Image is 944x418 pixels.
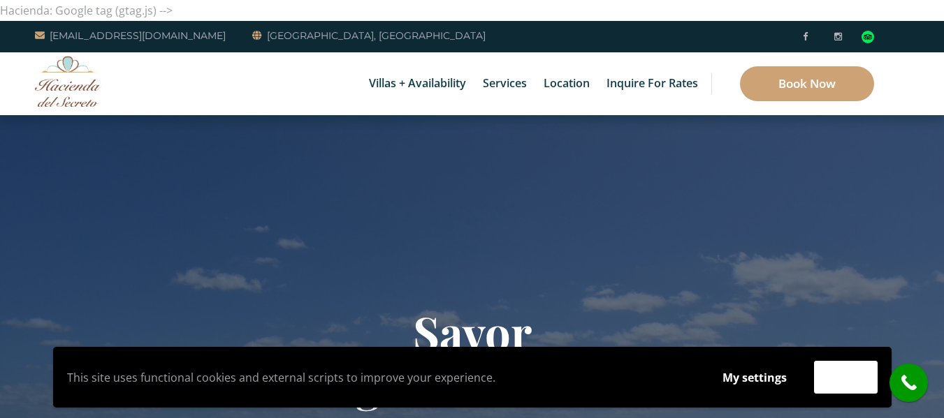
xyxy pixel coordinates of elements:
button: My settings [709,361,800,394]
a: Services [476,52,534,115]
img: Tripadvisor_logomark.svg [862,31,874,43]
i: call [893,367,924,398]
p: This site uses functional cookies and external scripts to improve your experience. [67,367,695,388]
a: Book Now [740,66,874,101]
a: Inquire for Rates [600,52,705,115]
div: Read traveler reviews on Tripadvisor [862,31,874,43]
button: Accept [814,361,878,394]
h1: Savor finding buried treasure [64,306,881,410]
a: Location [537,52,597,115]
a: [GEOGRAPHIC_DATA], [GEOGRAPHIC_DATA] [252,27,486,44]
a: [EMAIL_ADDRESS][DOMAIN_NAME] [35,27,226,44]
a: call [889,364,928,402]
img: Awesome Logo [35,56,101,107]
a: Villas + Availability [362,52,473,115]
